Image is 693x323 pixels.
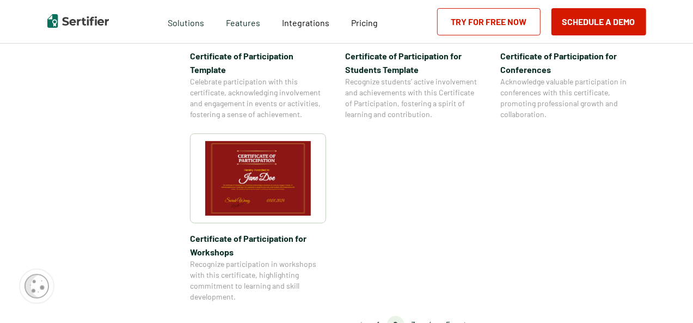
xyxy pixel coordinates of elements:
[168,15,204,28] span: Solutions
[500,49,636,76] span: Certificate of Participation for Conference​s
[190,49,326,76] span: Certificate of Participation Template
[345,49,481,76] span: Certificate of Participation for Students​ Template
[500,76,636,120] span: Acknowledge valuable participation in conferences with this certificate, promoting professional g...
[351,17,378,28] span: Pricing
[437,8,541,35] a: Try for Free Now
[639,271,693,323] iframe: Chat Widget
[351,15,378,28] a: Pricing
[47,14,109,28] img: Sertifier | Digital Credentialing Platform
[345,76,481,120] span: Recognize students’ active involvement and achievements with this Certificate of Participation, f...
[190,76,326,120] span: Celebrate participation with this certificate, acknowledging involvement and engagement in events...
[282,17,329,28] span: Integrations
[190,133,326,302] a: Certificate of Participation​ for WorkshopsCertificate of Participation​ for WorkshopsRecognize p...
[205,141,311,216] img: Certificate of Participation​ for Workshops
[190,259,326,302] span: Recognize participation in workshops with this certificate, highlighting commitment to learning a...
[24,274,49,298] img: Cookie Popup Icon
[190,231,326,259] span: Certificate of Participation​ for Workshops
[282,15,329,28] a: Integrations
[551,8,646,35] button: Schedule a Demo
[226,15,260,28] span: Features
